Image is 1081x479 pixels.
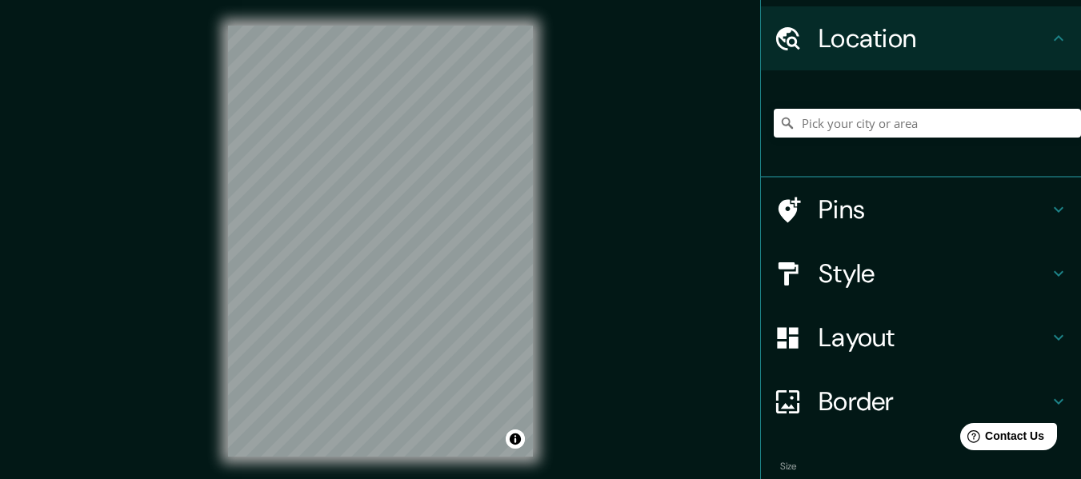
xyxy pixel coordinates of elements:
button: Toggle attribution [506,429,525,449]
div: Border [761,369,1081,433]
h4: Border [819,385,1049,417]
div: Location [761,6,1081,70]
h4: Location [819,22,1049,54]
h4: Layout [819,321,1049,353]
h4: Pins [819,194,1049,226]
iframe: Help widget launcher [939,417,1063,461]
canvas: Map [228,26,533,457]
h4: Style [819,257,1049,289]
div: Layout [761,305,1081,369]
label: Size [780,460,797,473]
div: Style [761,241,1081,305]
div: Pins [761,178,1081,241]
input: Pick your city or area [774,109,1081,138]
